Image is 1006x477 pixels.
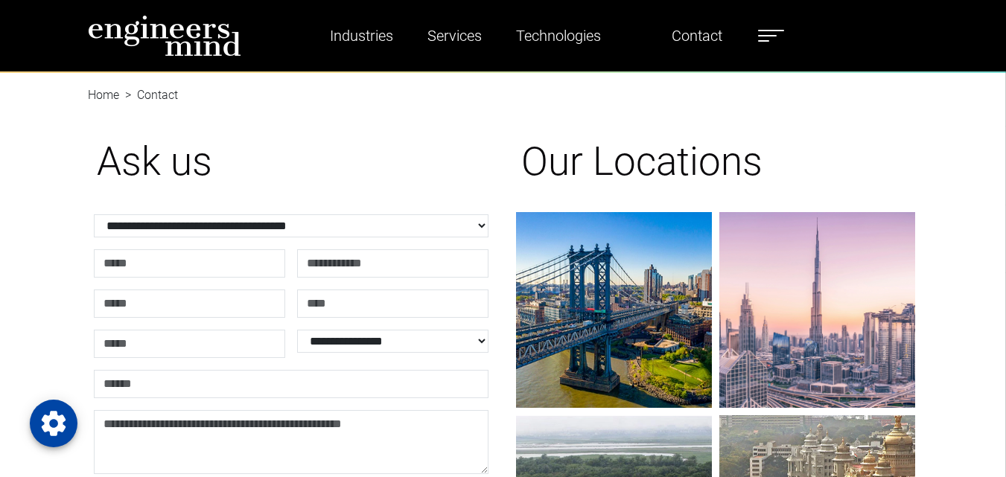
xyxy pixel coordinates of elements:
[516,212,712,408] img: gif
[510,19,607,53] a: Technologies
[421,19,488,53] a: Services
[719,212,915,408] img: gif
[88,88,119,102] a: Home
[666,19,728,53] a: Contact
[119,86,178,104] li: Contact
[97,138,486,186] h1: Ask us
[88,71,919,89] nav: breadcrumb
[521,138,910,186] h1: Our Locations
[324,19,399,53] a: Industries
[88,15,241,57] img: logo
